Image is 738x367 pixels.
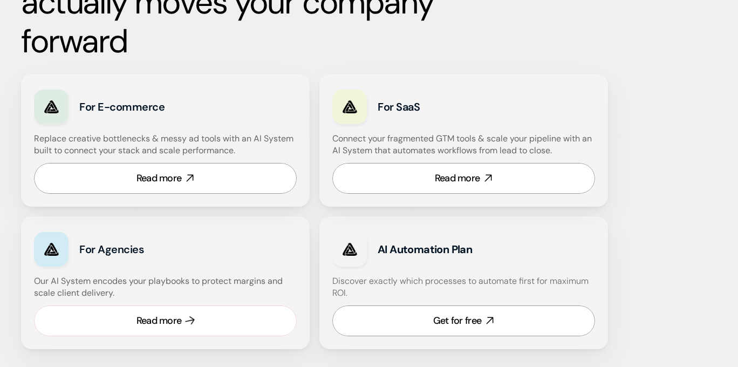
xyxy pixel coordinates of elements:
[332,305,595,336] a: Get for free
[136,314,182,328] div: Read more
[136,172,182,185] div: Read more
[332,163,595,194] a: Read more
[34,305,297,336] a: Read more
[34,133,294,157] h4: Replace creative bottlenecks & messy ad tools with an AI System built to connect your stack and s...
[378,242,472,256] strong: AI Automation Plan
[332,275,595,300] h4: Discover exactly which processes to automate first for maximum ROI.
[34,163,297,194] a: Read more
[79,242,227,257] h3: For Agencies
[332,133,600,157] h4: Connect your fragmented GTM tools & scale your pipeline with an AI System that automates workflow...
[79,99,227,114] h3: For E-commerce
[378,99,525,114] h3: For SaaS
[435,172,480,185] div: Read more
[34,275,297,300] h4: Our AI System encodes your playbooks to protect margins and scale client delivery.
[433,314,481,328] div: Get for free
